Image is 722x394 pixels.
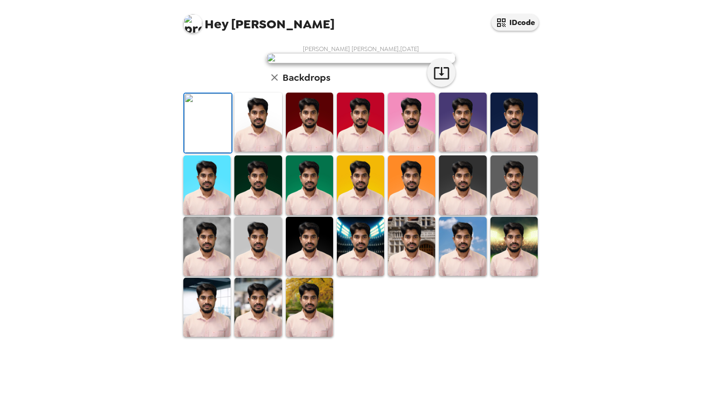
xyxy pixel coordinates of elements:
[205,16,228,33] span: Hey
[303,45,419,53] span: [PERSON_NAME] [PERSON_NAME] , [DATE]
[491,14,539,31] button: IDcode
[266,53,456,63] img: user
[183,9,335,31] span: [PERSON_NAME]
[283,70,330,85] h6: Backdrops
[184,94,232,153] img: Original
[183,14,202,33] img: profile pic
